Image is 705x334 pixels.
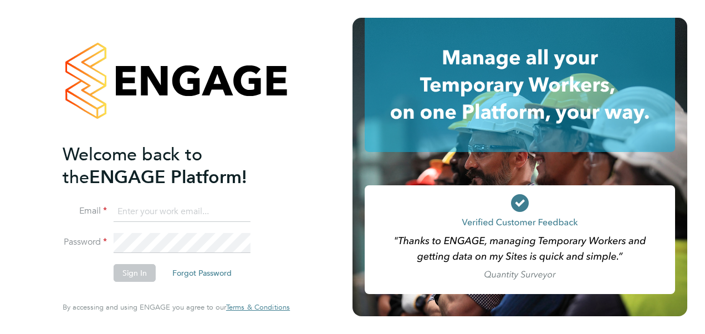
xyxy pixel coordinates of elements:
[114,202,251,222] input: Enter your work email...
[63,236,107,248] label: Password
[63,143,279,189] h2: ENGAGE Platform!
[226,303,290,312] a: Terms & Conditions
[63,144,202,188] span: Welcome back to the
[114,264,156,282] button: Sign In
[63,302,290,312] span: By accessing and using ENGAGE you agree to our
[226,302,290,312] span: Terms & Conditions
[164,264,241,282] button: Forgot Password
[63,205,107,217] label: Email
